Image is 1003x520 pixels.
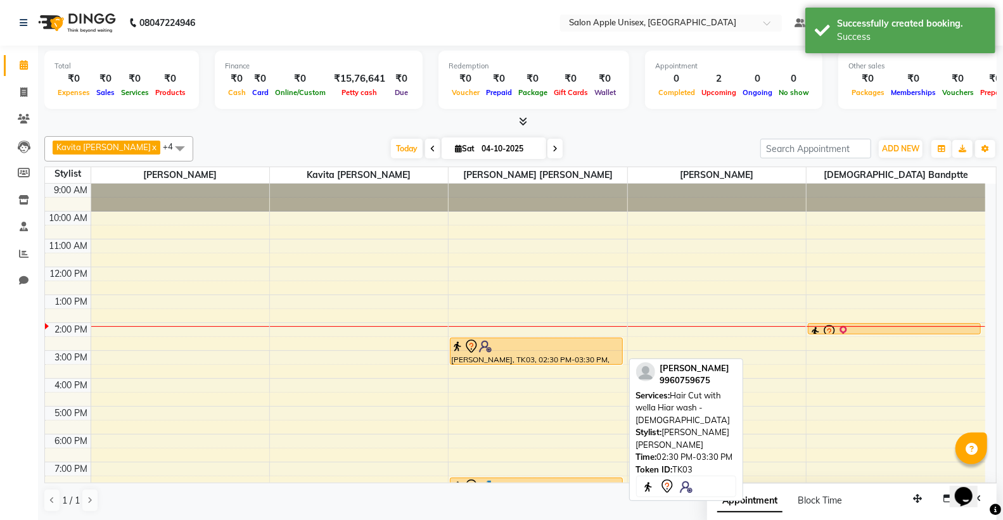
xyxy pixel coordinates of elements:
[53,434,91,448] div: 6:00 PM
[636,427,662,437] span: Stylist:
[515,72,551,86] div: ₹0
[760,139,871,158] input: Search Appointment
[848,72,888,86] div: ₹0
[54,61,189,72] div: Total
[272,72,329,86] div: ₹0
[837,30,986,44] div: Success
[118,72,152,86] div: ₹0
[698,88,739,97] span: Upcoming
[270,167,448,183] span: Kavita [PERSON_NAME]
[53,407,91,420] div: 5:00 PM
[56,142,151,152] span: Kavita [PERSON_NAME]
[449,72,483,86] div: ₹0
[54,72,93,86] div: ₹0
[53,379,91,392] div: 4:00 PM
[717,490,783,512] span: Appointment
[53,323,91,336] div: 2:00 PM
[48,267,91,281] div: 12:00 PM
[53,462,91,476] div: 7:00 PM
[450,478,622,504] div: [PERSON_NAME], TK01, 07:30 PM-08:30 PM, Hair Cut - [DEMOGRAPHIC_DATA]
[249,88,272,97] span: Card
[449,61,619,72] div: Redemption
[636,426,736,451] div: [PERSON_NAME] [PERSON_NAME]
[93,72,118,86] div: ₹0
[739,72,776,86] div: 0
[329,72,390,86] div: ₹15,76,641
[515,88,551,97] span: Package
[636,451,736,464] div: 02:30 PM-03:30 PM
[660,374,730,387] div: 9960759675
[636,464,673,474] span: Token ID:
[163,141,182,151] span: +4
[882,144,919,153] span: ADD NEW
[152,72,189,86] div: ₹0
[483,72,515,86] div: ₹0
[390,72,412,86] div: ₹0
[32,5,119,41] img: logo
[776,72,812,86] div: 0
[655,61,812,72] div: Appointment
[478,139,541,158] input: 2025-10-04
[151,142,157,152] a: x
[879,140,923,158] button: ADD NEW
[837,17,986,30] div: Successfully created booking.
[739,88,776,97] span: Ongoing
[452,144,478,153] span: Sat
[339,88,381,97] span: Petty cash
[139,5,195,41] b: 08047224946
[225,88,249,97] span: Cash
[888,72,939,86] div: ₹0
[798,495,842,506] span: Block Time
[118,88,152,97] span: Services
[636,464,736,476] div: TK03
[483,88,515,97] span: Prepaid
[807,167,985,183] span: [DEMOGRAPHIC_DATA] Bandptte
[591,72,619,86] div: ₹0
[655,72,698,86] div: 0
[776,88,812,97] span: No show
[391,139,423,158] span: Today
[655,88,698,97] span: Completed
[636,390,731,425] span: Hair Cut with wella Hiar wash - [DEMOGRAPHIC_DATA]
[91,167,269,183] span: [PERSON_NAME]
[591,88,619,97] span: Wallet
[272,88,329,97] span: Online/Custom
[225,61,412,72] div: Finance
[54,88,93,97] span: Expenses
[450,338,622,364] div: [PERSON_NAME], TK03, 02:30 PM-03:30 PM, Hair Cut with wella Hiar wash - [DEMOGRAPHIC_DATA]
[52,184,91,197] div: 9:00 AM
[392,88,411,97] span: Due
[660,363,730,373] span: [PERSON_NAME]
[45,167,91,181] div: Stylist
[449,88,483,97] span: Voucher
[698,72,739,86] div: 2
[888,88,939,97] span: Memberships
[53,295,91,308] div: 1:00 PM
[950,469,990,507] iframe: chat widget
[636,452,657,462] span: Time:
[939,88,977,97] span: Vouchers
[636,390,670,400] span: Services:
[628,167,806,183] span: [PERSON_NAME]
[249,72,272,86] div: ₹0
[47,239,91,253] div: 11:00 AM
[93,88,118,97] span: Sales
[636,362,655,381] img: profile
[848,88,888,97] span: Packages
[449,167,627,183] span: [PERSON_NAME] [PERSON_NAME]
[152,88,189,97] span: Products
[551,88,591,97] span: Gift Cards
[47,212,91,225] div: 10:00 AM
[225,72,249,86] div: ₹0
[939,72,977,86] div: ₹0
[53,351,91,364] div: 3:00 PM
[808,324,980,334] div: Amayra, TK02, 02:00 PM-02:25 PM, 2g liposoluble flavoured waxing - Full legs - [DEMOGRAPHIC_DATA]
[551,72,591,86] div: ₹0
[62,494,80,507] span: 1 / 1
